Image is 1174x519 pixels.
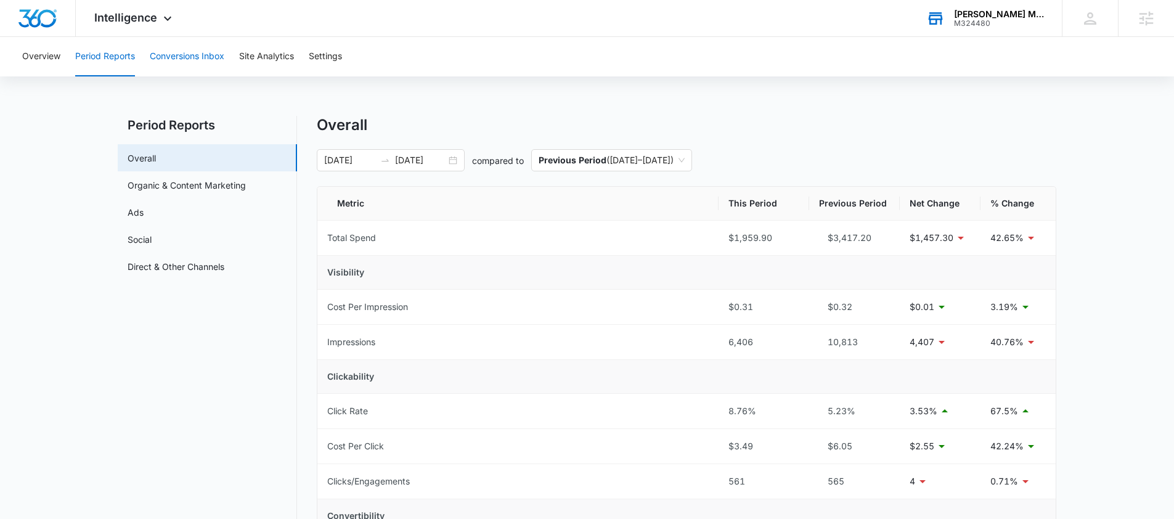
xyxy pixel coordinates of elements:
[395,153,446,167] input: End date
[910,231,953,245] p: $1,457.30
[728,404,799,418] div: 8.76%
[324,153,375,167] input: Start date
[910,300,934,314] p: $0.01
[954,9,1044,19] div: account name
[719,187,809,221] th: This Period
[819,439,890,453] div: $6.05
[990,231,1024,245] p: 42.65%
[317,256,1056,290] td: Visibility
[728,231,799,245] div: $1,959.90
[910,439,934,453] p: $2.55
[128,179,246,192] a: Organic & Content Marketing
[819,300,890,314] div: $0.32
[327,404,368,418] div: Click Rate
[317,187,719,221] th: Metric
[327,439,384,453] div: Cost Per Click
[317,360,1056,394] td: Clickability
[239,37,294,76] button: Site Analytics
[990,439,1024,453] p: 42.24%
[990,404,1018,418] p: 67.5%
[118,116,297,134] h2: Period Reports
[75,37,135,76] button: Period Reports
[728,475,799,488] div: 561
[128,260,224,273] a: Direct & Other Channels
[380,155,390,165] span: swap-right
[728,300,799,314] div: $0.31
[327,335,375,349] div: Impressions
[728,335,799,349] div: 6,406
[150,37,224,76] button: Conversions Inbox
[990,300,1018,314] p: 3.19%
[472,154,524,167] p: compared to
[128,152,156,165] a: Overall
[539,155,606,165] p: Previous Period
[22,37,60,76] button: Overview
[539,150,685,171] span: ( [DATE] – [DATE] )
[910,335,934,349] p: 4,407
[728,439,799,453] div: $3.49
[128,233,152,246] a: Social
[900,187,980,221] th: Net Change
[819,404,890,418] div: 5.23%
[94,11,157,24] span: Intelligence
[327,231,376,245] div: Total Spend
[309,37,342,76] button: Settings
[910,475,915,488] p: 4
[128,206,144,219] a: Ads
[954,19,1044,28] div: account id
[327,475,410,488] div: Clicks/Engagements
[819,475,890,488] div: 565
[380,155,390,165] span: to
[990,335,1024,349] p: 40.76%
[819,335,890,349] div: 10,813
[809,187,900,221] th: Previous Period
[980,187,1056,221] th: % Change
[990,475,1018,488] p: 0.71%
[327,300,408,314] div: Cost Per Impression
[819,231,890,245] div: $3,417.20
[910,404,937,418] p: 3.53%
[317,116,367,134] h1: Overall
